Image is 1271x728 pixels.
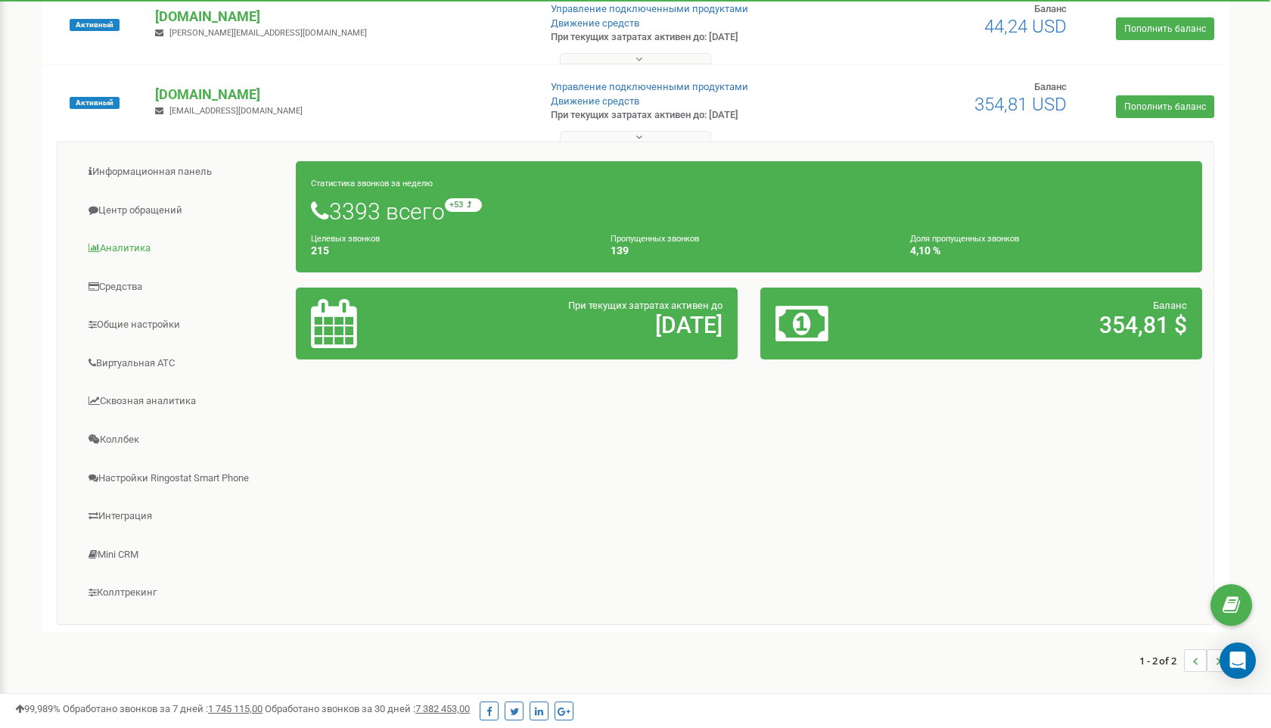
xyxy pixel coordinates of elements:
[155,7,526,26] p: [DOMAIN_NAME]
[311,245,588,257] h4: 215
[69,460,297,497] a: Настройки Ringostat Smart Phone
[551,108,823,123] p: При текущих затратах активен до: [DATE]
[311,198,1187,224] h1: 3393 всего
[910,245,1187,257] h4: 4,10 %
[1139,634,1229,687] nav: ...
[455,313,723,338] h2: [DATE]
[1116,17,1214,40] a: Пополнить баланс
[265,703,470,714] span: Обработано звонков за 30 дней :
[70,19,120,31] span: Активный
[69,154,297,191] a: Информационная панель
[70,97,120,109] span: Активный
[69,230,297,267] a: Аналитика
[69,422,297,459] a: Коллбек
[169,106,303,116] span: [EMAIL_ADDRESS][DOMAIN_NAME]
[974,94,1067,115] span: 354,81 USD
[910,234,1019,244] small: Доля пропущенных звонков
[984,16,1067,37] span: 44,24 USD
[69,537,297,574] a: Mini CRM
[1139,649,1184,672] span: 1 - 2 of 2
[69,498,297,535] a: Интеграция
[551,81,748,92] a: Управление подключенными продуктами
[69,269,297,306] a: Средства
[415,703,470,714] u: 7 382 453,00
[69,345,297,382] a: Виртуальная АТС
[1034,81,1067,92] span: Баланс
[1220,642,1256,679] div: Open Intercom Messenger
[1116,95,1214,118] a: Пополнить баланс
[611,245,887,257] h4: 139
[69,192,297,229] a: Центр обращений
[551,3,748,14] a: Управление подключенными продуктами
[15,703,61,714] span: 99,989%
[1153,300,1187,311] span: Баланс
[63,703,263,714] span: Обработано звонков за 7 дней :
[1034,3,1067,14] span: Баланс
[69,574,297,611] a: Коллтрекинг
[551,30,823,45] p: При текущих затратах активен до: [DATE]
[155,85,526,104] p: [DOMAIN_NAME]
[311,234,380,244] small: Целевых звонков
[611,234,699,244] small: Пропущенных звонков
[169,28,367,38] span: [PERSON_NAME][EMAIL_ADDRESS][DOMAIN_NAME]
[445,198,482,212] small: +53
[69,383,297,420] a: Сквозная аналитика
[551,95,639,107] a: Движение средств
[568,300,723,311] span: При текущих затратах активен до
[208,703,263,714] u: 1 745 115,00
[311,179,433,188] small: Статистика звонков за неделю
[69,306,297,344] a: Общие настройки
[920,313,1187,338] h2: 354,81 $
[551,17,639,29] a: Движение средств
